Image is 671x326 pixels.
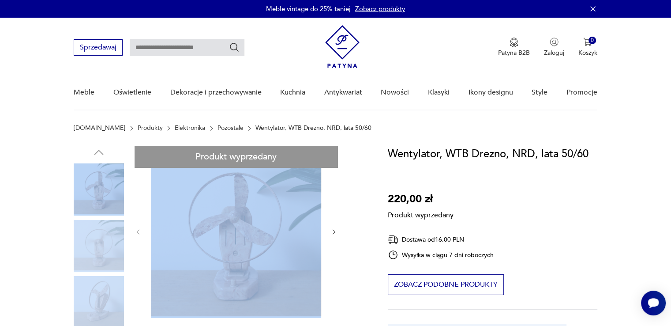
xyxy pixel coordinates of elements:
p: Patyna B2B [498,49,530,57]
button: Zobacz podobne produkty [388,274,504,295]
a: Pozostałe [217,125,244,132]
a: Dekoracje i przechowywanie [170,76,261,110]
img: Ikona medalu [510,38,518,47]
a: Produkty [138,125,163,132]
p: Zaloguj [544,49,564,57]
img: Patyna - sklep z meblami i dekoracjami vintage [325,25,360,68]
p: 220,00 zł [388,191,454,208]
a: Promocje [566,76,597,110]
img: Ikona koszyka [583,38,592,46]
p: Meble vintage do 25% taniej [266,4,351,13]
h1: Wentylator, WTB Drezno, NRD, lata 50/60 [388,146,589,163]
a: Meble [74,76,94,110]
button: 0Koszyk [578,38,597,57]
div: 0 [589,37,596,44]
a: [DOMAIN_NAME] [74,125,125,132]
button: Sprzedawaj [74,39,123,56]
p: Produkt wyprzedany [388,208,454,220]
div: Wysyłka w ciągu 7 dni roboczych [388,250,494,260]
p: Wentylator, WTB Drezno, NRD, lata 50/60 [255,125,371,132]
a: Ikona medaluPatyna B2B [498,38,530,57]
button: Zaloguj [544,38,564,57]
img: Ikona dostawy [388,234,398,245]
a: Nowości [381,76,409,110]
a: Antykwariat [324,76,362,110]
div: Dostawa od 16,00 PLN [388,234,494,245]
a: Sprzedawaj [74,45,123,51]
a: Elektronika [175,125,205,132]
a: Klasyki [428,76,450,110]
p: Koszyk [578,49,597,57]
button: Patyna B2B [498,38,530,57]
button: Szukaj [229,42,240,53]
a: Kuchnia [280,76,305,110]
a: Style [532,76,547,110]
img: Ikonka użytkownika [550,38,559,46]
iframe: Smartsupp widget button [641,291,666,315]
a: Ikony designu [468,76,513,110]
a: Oświetlenie [113,76,151,110]
a: Zobacz produkty [355,4,405,13]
